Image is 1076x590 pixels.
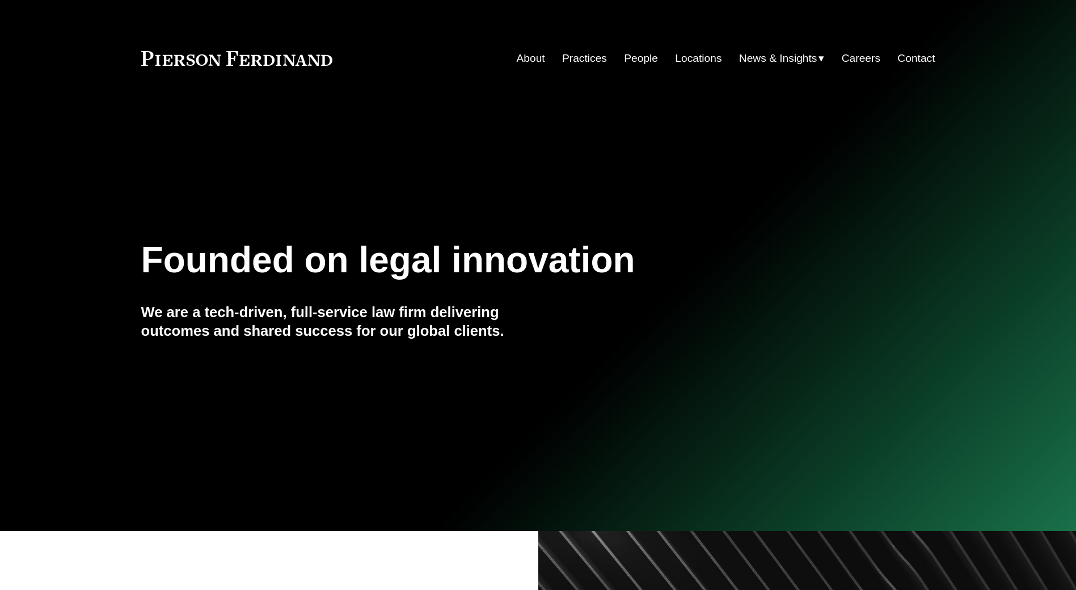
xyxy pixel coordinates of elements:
a: About [517,48,545,69]
a: Contact [897,48,935,69]
span: News & Insights [739,49,817,69]
a: Careers [842,48,880,69]
a: Practices [562,48,607,69]
a: Locations [675,48,721,69]
h1: Founded on legal innovation [141,239,803,281]
a: People [624,48,658,69]
a: folder dropdown [739,48,825,69]
h4: We are a tech-driven, full-service law firm delivering outcomes and shared success for our global... [141,303,538,340]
